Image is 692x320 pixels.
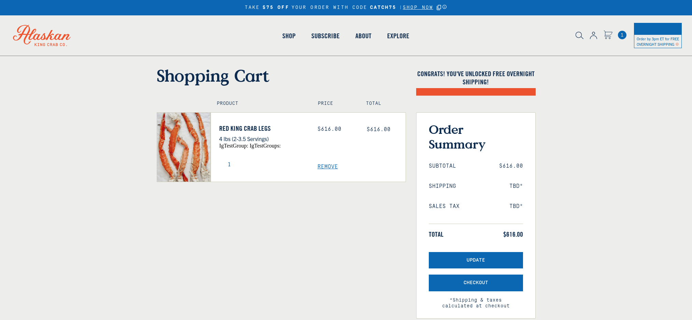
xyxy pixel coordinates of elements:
[317,164,406,170] a: Remove
[429,291,523,309] span: *Shipping & taxes calculated at checkout
[618,31,626,39] a: Cart
[429,230,443,238] span: Total
[464,280,488,286] span: Checkout
[367,126,391,133] span: $616.00
[604,30,612,40] a: Cart
[217,101,303,107] h4: Product
[429,203,460,210] span: Sales Tax
[318,101,351,107] h4: Price
[467,258,485,263] span: Update
[676,42,679,46] span: Shipping Notice Icon
[618,31,626,39] span: 1
[429,163,456,169] span: Subtotal
[348,16,379,55] a: About
[245,4,447,12] div: TAKE YOUR ORDER WITH CODE |
[219,134,307,143] p: 4 lbs (2-3.5 Servings)
[503,230,523,238] span: $616.00
[637,36,679,46] span: Order by 3pm ET for FREE OVERNIGHT SHIPPING
[250,143,281,149] span: igTestGroups:
[317,126,356,133] div: $616.00
[263,5,289,11] strong: $75 OFF
[499,163,523,169] span: $616.00
[379,16,417,55] a: Explore
[403,5,433,10] span: SHOP NOW
[429,275,523,291] button: Checkout
[576,32,583,39] img: search
[157,113,211,182] img: Red King Crab Legs - 4 lbs (2-3.5 Servings)
[429,183,456,190] span: Shipping
[366,101,399,107] h4: Total
[370,5,397,11] strong: CATCH75
[303,16,348,55] a: Subscribe
[416,70,536,86] h4: Congrats! You've unlocked FREE OVERNIGHT SHIPPING!
[590,32,597,39] img: account
[274,16,303,55] a: Shop
[429,252,523,269] button: Update
[219,143,248,149] span: igTestGroup:
[3,15,80,56] img: Alaskan King Crab Co. logo
[403,5,433,11] a: SHOP NOW
[219,124,307,133] a: Red King Crab Legs
[442,4,447,11] a: Announcement Bar Modal
[429,122,523,151] h3: Order Summary
[157,66,406,85] h1: Shopping Cart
